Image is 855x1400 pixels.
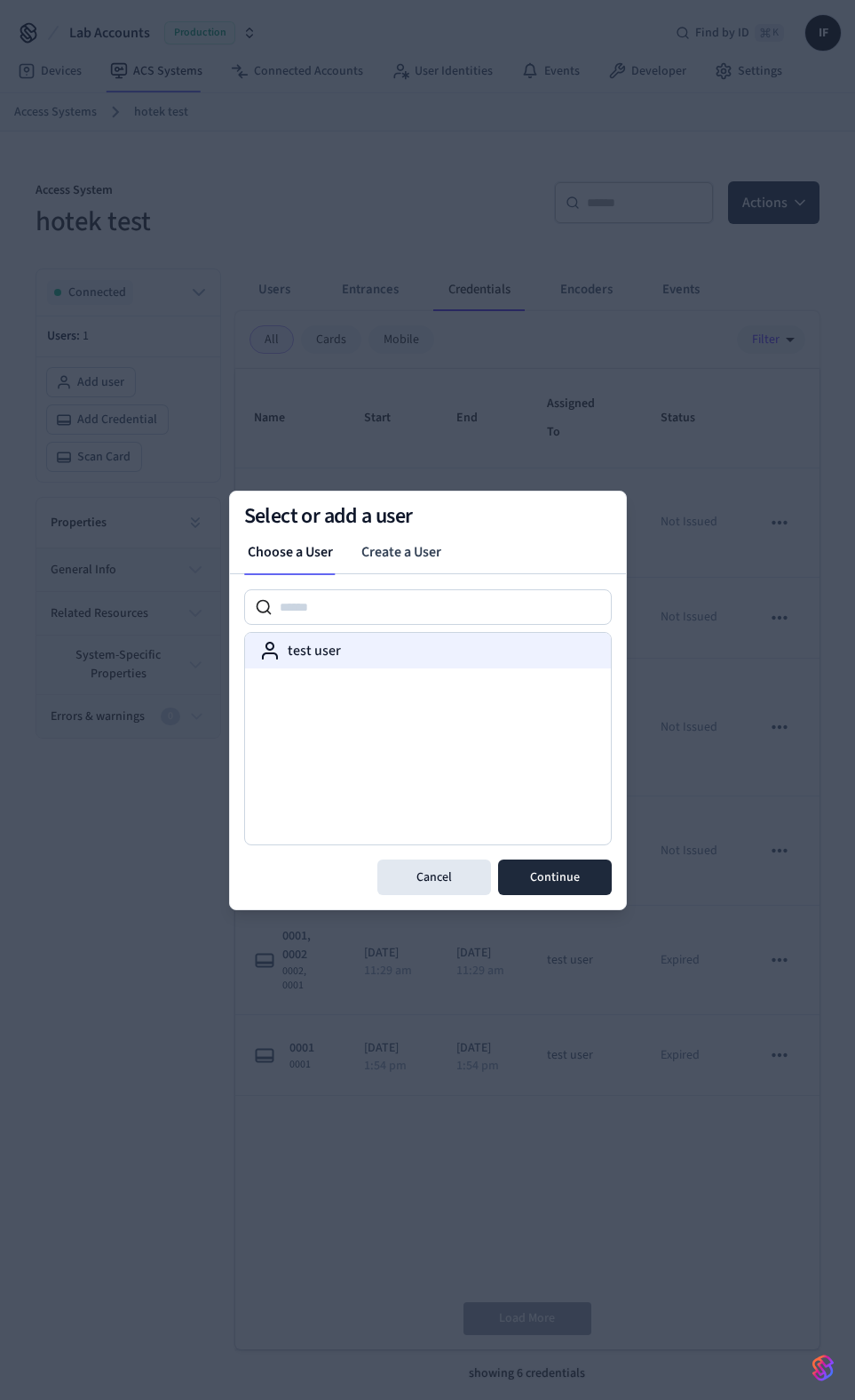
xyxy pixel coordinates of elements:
label: test user [288,640,341,661]
a: Choose a User [234,534,347,570]
h2: Select or add a user [244,506,612,527]
button: Cancel [377,860,491,895]
a: Create a User [347,534,455,570]
button: Continue [498,860,612,895]
img: SeamLogoGradient.69752ec5.svg [812,1354,834,1382]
